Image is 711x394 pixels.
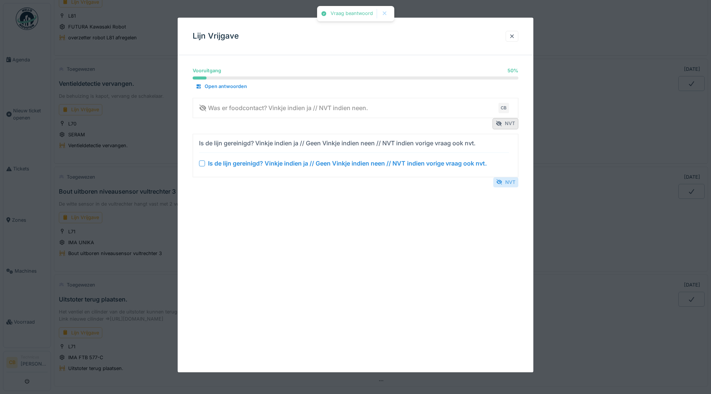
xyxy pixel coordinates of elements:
[193,82,250,92] div: Open antwoorden
[199,103,368,112] div: Was er foodcontact? Vinkje indien ja // NVT indien neen.
[196,101,515,115] summary: Was er foodcontact? Vinkje indien ja // NVT indien neen.CB
[331,10,373,17] div: Vraag beantwoord
[498,103,509,113] div: CB
[208,159,487,168] div: Is de lijn gereinigd? Vinkje indien ja // Geen Vinkje indien neen // NVT indien vorige vraag ook ...
[492,118,518,129] div: NVT
[199,139,476,148] div: Is de lijn gereinigd? Vinkje indien ja // Geen Vinkje indien neen // NVT indien vorige vraag ook ...
[193,31,239,41] h3: Lijn Vrijgave
[507,67,518,74] div: 50 %
[193,67,221,74] div: Vooruitgang
[196,137,515,174] summary: Is de lijn gereinigd? Vinkje indien ja // Geen Vinkje indien neen // NVT indien vorige vraag ook ...
[193,77,518,80] progress: 50 %
[493,177,518,187] div: NVT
